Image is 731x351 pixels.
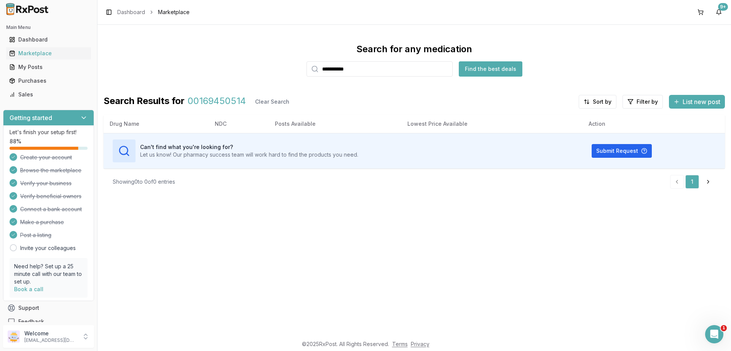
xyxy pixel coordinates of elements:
[392,341,408,347] a: Terms
[718,3,728,11] div: 9+
[622,95,663,109] button: Filter by
[3,315,94,329] button: Feedback
[10,113,52,122] h3: Getting started
[3,75,94,87] button: Purchases
[113,178,175,186] div: Showing 0 to 0 of 0 entries
[209,115,269,133] th: NDC
[3,47,94,59] button: Marketplace
[6,74,91,88] a: Purchases
[9,50,88,57] div: Marketplace
[401,115,583,133] th: Lowest Price Available
[8,330,20,343] img: User avatar
[6,33,91,46] a: Dashboard
[579,95,616,109] button: Sort by
[9,91,88,98] div: Sales
[20,244,76,252] a: Invite your colleagues
[713,6,725,18] button: 9+
[188,95,246,109] span: 00169450514
[592,144,652,158] button: Submit Request
[20,167,81,174] span: Browse the marketplace
[6,24,91,30] h2: Main Menu
[14,286,43,292] a: Book a call
[683,97,720,106] span: List new post
[6,88,91,101] a: Sales
[24,330,77,337] p: Welcome
[20,192,81,200] span: Verify beneficial owners
[3,61,94,73] button: My Posts
[685,175,699,189] a: 1
[10,138,21,145] span: 88 %
[411,341,429,347] a: Privacy
[20,218,64,226] span: Make a purchase
[140,143,358,151] h3: Can't find what you're looking for?
[583,115,725,133] th: Action
[140,151,358,159] p: Let us know! Our pharmacy success team will work hard to find the products you need.
[356,43,472,55] div: Search for any medication
[20,180,72,187] span: Verify your business
[669,95,725,109] button: List new post
[18,318,44,325] span: Feedback
[10,128,88,136] p: Let's finish your setup first!
[20,231,51,239] span: Post a listing
[593,98,611,106] span: Sort by
[701,175,716,189] a: Go to next page
[104,95,185,109] span: Search Results for
[6,60,91,74] a: My Posts
[104,115,209,133] th: Drug Name
[269,115,401,133] th: Posts Available
[20,205,82,213] span: Connect a bank account
[3,301,94,315] button: Support
[249,95,295,109] button: Clear Search
[3,88,94,101] button: Sales
[9,63,88,71] div: My Posts
[20,154,72,161] span: Create your account
[459,61,522,77] button: Find the best deals
[9,77,88,85] div: Purchases
[14,263,83,285] p: Need help? Set up a 25 minute call with our team to set up.
[637,98,658,106] span: Filter by
[3,34,94,46] button: Dashboard
[117,8,190,16] nav: breadcrumb
[6,46,91,60] a: Marketplace
[158,8,190,16] span: Marketplace
[3,3,52,15] img: RxPost Logo
[705,325,723,343] iframe: Intercom live chat
[721,325,727,331] span: 1
[669,99,725,106] a: List new post
[24,337,77,343] p: [EMAIL_ADDRESS][DOMAIN_NAME]
[670,175,716,189] nav: pagination
[117,8,145,16] a: Dashboard
[9,36,88,43] div: Dashboard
